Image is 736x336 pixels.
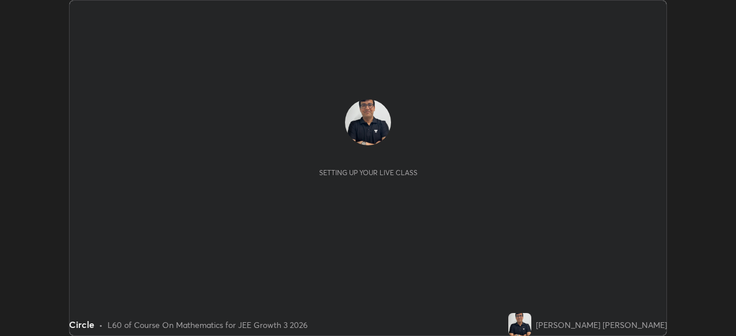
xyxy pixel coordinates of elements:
[99,319,103,331] div: •
[108,319,308,331] div: L60 of Course On Mathematics for JEE Growth 3 2026
[536,319,667,331] div: [PERSON_NAME] [PERSON_NAME]
[319,168,417,177] div: Setting up your live class
[508,313,531,336] img: 1bd69877dafd4480bd87b8e1d71fc0d6.jpg
[69,318,94,331] div: Circle
[345,99,391,145] img: 1bd69877dafd4480bd87b8e1d71fc0d6.jpg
